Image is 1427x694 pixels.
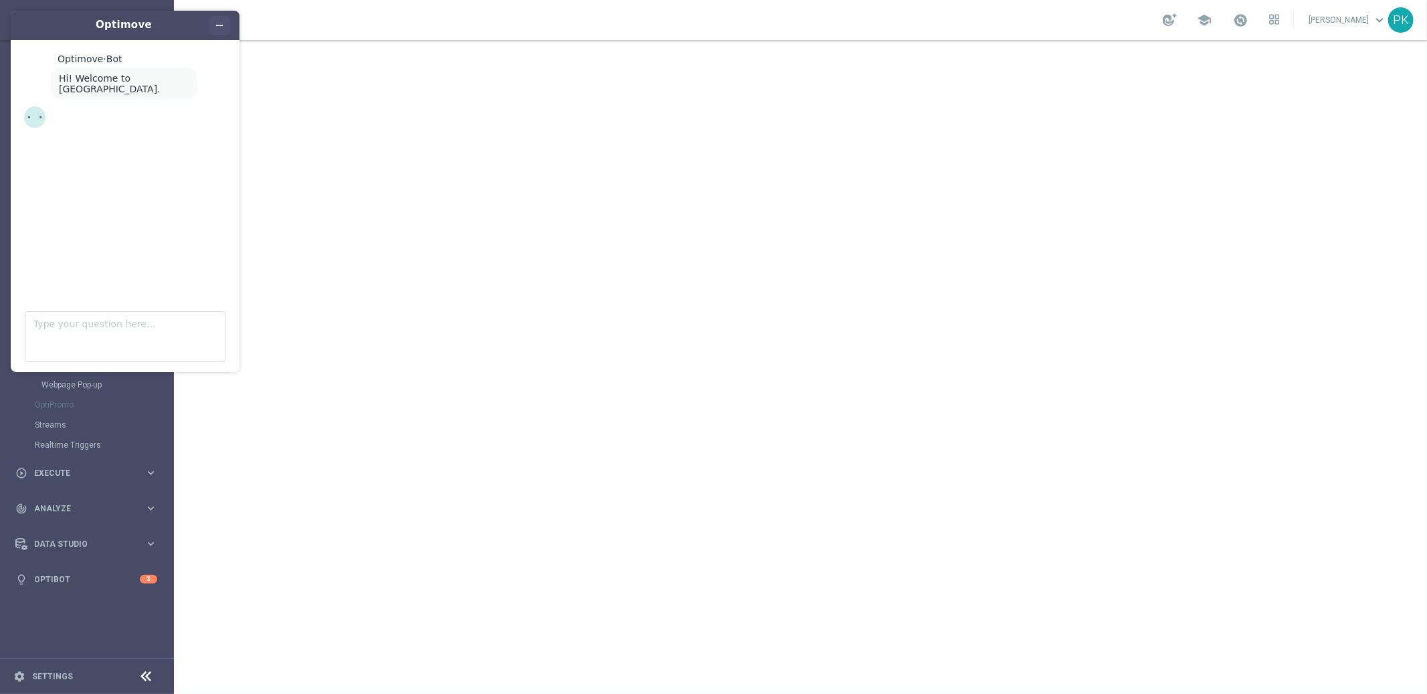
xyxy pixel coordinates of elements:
[1388,7,1414,33] div: PK
[15,561,157,597] div: Optibot
[34,561,140,597] a: Optibot
[1372,13,1387,27] span: keyboard_arrow_down
[13,671,25,683] i: settings
[35,395,173,415] div: OptiPromo
[35,440,139,450] a: Realtime Triggers
[15,574,158,585] button: lightbulb Optibot 3
[58,54,226,64] div: ·
[15,467,27,479] i: play_circle_outline
[58,17,190,33] h1: Optimove
[1307,10,1388,30] a: [PERSON_NAME]keyboard_arrow_down
[145,537,157,550] i: keyboard_arrow_right
[140,575,157,584] div: 3
[41,375,173,395] div: Webpage Pop-up
[15,538,145,550] div: Data Studio
[35,420,139,430] a: Streams
[35,435,173,455] div: Realtime Triggers
[1197,13,1212,27] span: school
[15,539,158,549] button: Data Studio keyboard_arrow_right
[32,673,73,681] a: Settings
[145,502,157,515] i: keyboard_arrow_right
[15,468,158,479] button: play_circle_outline Execute keyboard_arrow_right
[41,379,139,390] a: Webpage Pop-up
[15,503,158,514] button: track_changes Analyze keyboard_arrow_right
[35,415,173,435] div: Streams
[34,540,145,548] span: Data Studio
[15,467,145,479] div: Execute
[59,73,161,94] span: Hi! Welcome to [GEOGRAPHIC_DATA].
[15,574,27,586] i: lightbulb
[145,466,157,479] i: keyboard_arrow_right
[209,16,230,35] button: Minimize widget
[34,505,145,513] span: Analyze
[15,503,145,515] div: Analyze
[106,54,122,64] span: Bot
[58,54,103,64] span: Optimove
[34,469,145,477] span: Execute
[15,503,27,515] i: track_changes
